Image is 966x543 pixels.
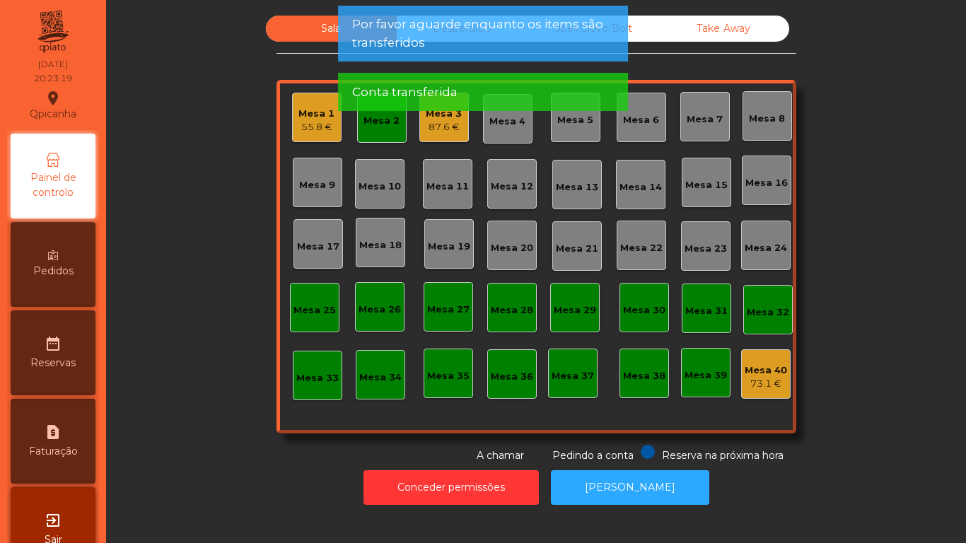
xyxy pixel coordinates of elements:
[45,512,62,529] i: exit_to_app
[685,178,728,192] div: Mesa 15
[556,242,598,256] div: Mesa 21
[554,303,596,317] div: Mesa 29
[45,424,62,440] i: request_page
[426,120,462,134] div: 87.6 €
[38,58,68,71] div: [DATE]
[623,113,659,127] div: Mesa 6
[745,241,787,255] div: Mesa 24
[556,180,598,194] div: Mesa 13
[30,88,76,123] div: Qpicanha
[428,240,470,254] div: Mesa 19
[293,303,336,317] div: Mesa 25
[359,370,402,385] div: Mesa 34
[662,449,784,462] span: Reserva na próxima hora
[298,107,334,121] div: Mesa 1
[685,242,727,256] div: Mesa 23
[491,303,533,317] div: Mesa 28
[14,170,92,200] span: Painel de controlo
[297,240,339,254] div: Mesa 17
[552,449,634,462] span: Pedindo a conta
[296,371,339,385] div: Mesa 33
[30,356,76,370] span: Reservas
[266,16,397,42] div: Sala
[749,112,785,126] div: Mesa 8
[34,72,72,85] div: 20:23:19
[747,305,789,320] div: Mesa 32
[745,363,787,378] div: Mesa 40
[33,264,74,279] span: Pedidos
[299,178,335,192] div: Mesa 9
[491,370,533,384] div: Mesa 36
[426,180,469,194] div: Mesa 11
[658,16,789,42] div: Take Away
[687,112,723,127] div: Mesa 7
[298,120,334,134] div: 55.8 €
[623,303,665,317] div: Mesa 30
[352,83,458,101] span: Conta transferida
[45,90,62,107] i: location_on
[620,241,663,255] div: Mesa 22
[359,303,401,317] div: Mesa 26
[45,335,62,352] i: date_range
[745,377,787,391] div: 73.1 €
[29,444,78,459] span: Faturação
[427,369,470,383] div: Mesa 35
[685,304,728,318] div: Mesa 31
[623,369,665,383] div: Mesa 38
[745,176,788,190] div: Mesa 16
[491,241,533,255] div: Mesa 20
[427,303,470,317] div: Mesa 27
[35,7,70,57] img: qpiato
[619,180,662,194] div: Mesa 14
[477,449,524,462] span: A chamar
[352,16,614,51] span: Por favor aguarde enquanto os items são transferidos
[359,238,402,252] div: Mesa 18
[685,368,727,383] div: Mesa 39
[552,369,594,383] div: Mesa 37
[359,180,401,194] div: Mesa 10
[551,470,709,505] button: [PERSON_NAME]
[363,470,539,505] button: Conceder permissões
[491,180,533,194] div: Mesa 12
